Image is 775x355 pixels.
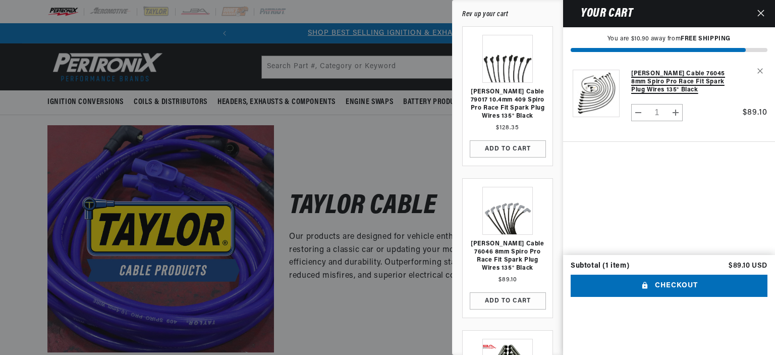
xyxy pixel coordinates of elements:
[749,62,767,80] button: Remove Taylor Cable 76045 8mm Spiro Pro Race Fit Spark Plug Wires 135° Black
[571,263,629,270] div: Subtotal (1 item)
[571,275,767,297] button: Checkout
[743,109,767,117] span: $89.10
[571,9,633,19] h2: Your cart
[681,36,731,42] strong: FREE SHIPPING
[631,70,732,94] a: [PERSON_NAME] Cable 76045 8mm Spiro Pro Race Fit Spark Plug Wires 135° Black
[645,104,669,121] input: Quantity for Taylor Cable 76045 8mm Spiro Pro Race Fit Spark Plug Wires 135° Black
[571,310,767,332] iframe: PayPal-paypal
[729,263,767,270] p: $89.10 USD
[571,35,767,43] p: You are $10.90 away from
